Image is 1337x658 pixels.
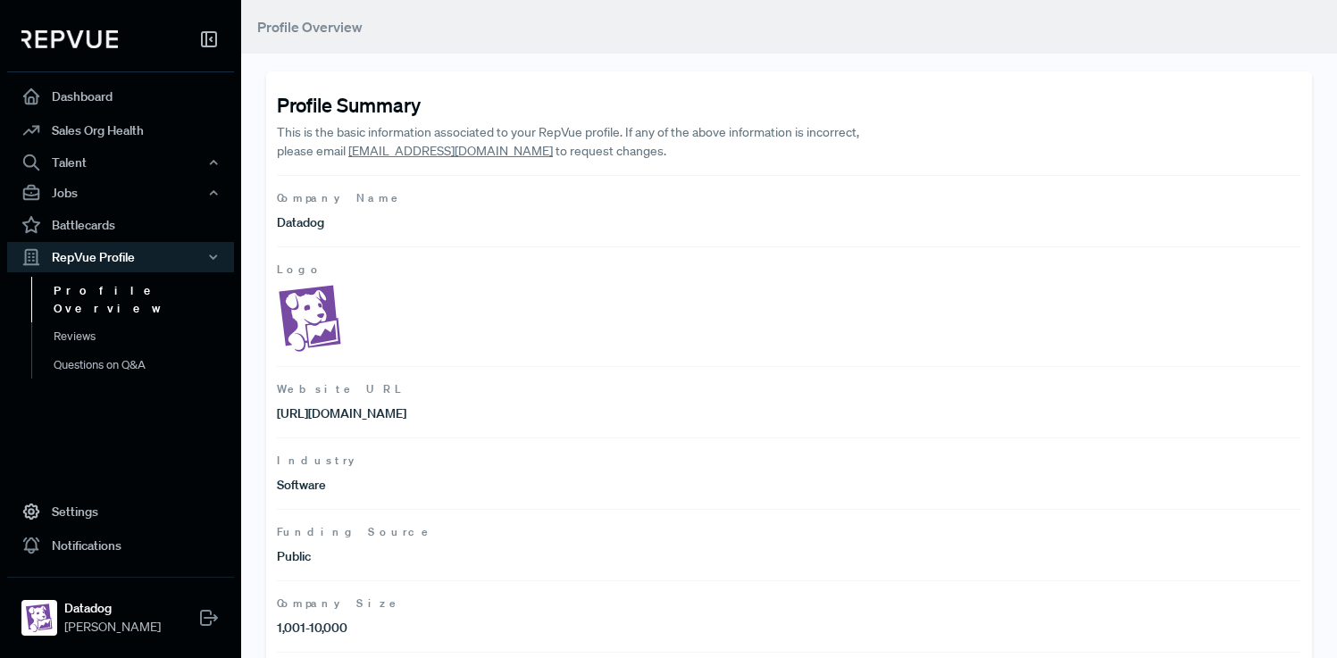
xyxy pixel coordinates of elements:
[7,79,234,113] a: Dashboard
[277,476,790,495] p: Software
[31,277,258,322] a: Profile Overview
[7,178,234,208] button: Jobs
[7,208,234,242] a: Battlecards
[277,262,1301,278] span: Logo
[25,604,54,632] img: Datadog
[277,596,1301,612] span: Company Size
[64,618,161,637] span: [PERSON_NAME]
[277,404,790,423] p: [URL][DOMAIN_NAME]
[277,547,790,566] p: Public
[277,381,1301,397] span: Website URL
[277,524,1301,540] span: Funding Source
[7,529,234,562] a: Notifications
[277,285,344,352] img: Logo
[7,147,234,178] button: Talent
[31,351,258,379] a: Questions on Q&A
[64,599,161,618] strong: Datadog
[277,190,1301,206] span: Company Name
[7,242,234,272] button: RepVue Profile
[277,93,1301,116] h4: Profile Summary
[348,143,553,159] a: [EMAIL_ADDRESS][DOMAIN_NAME]
[7,495,234,529] a: Settings
[257,18,363,36] span: Profile Overview
[277,619,790,637] p: 1,001-10,000
[31,322,258,351] a: Reviews
[21,30,118,48] img: RepVue
[277,453,1301,469] span: Industry
[7,577,234,644] a: DatadogDatadog[PERSON_NAME]
[7,113,234,147] a: Sales Org Health
[277,123,891,161] p: This is the basic information associated to your RepVue profile. If any of the above information ...
[277,213,790,232] p: Datadog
